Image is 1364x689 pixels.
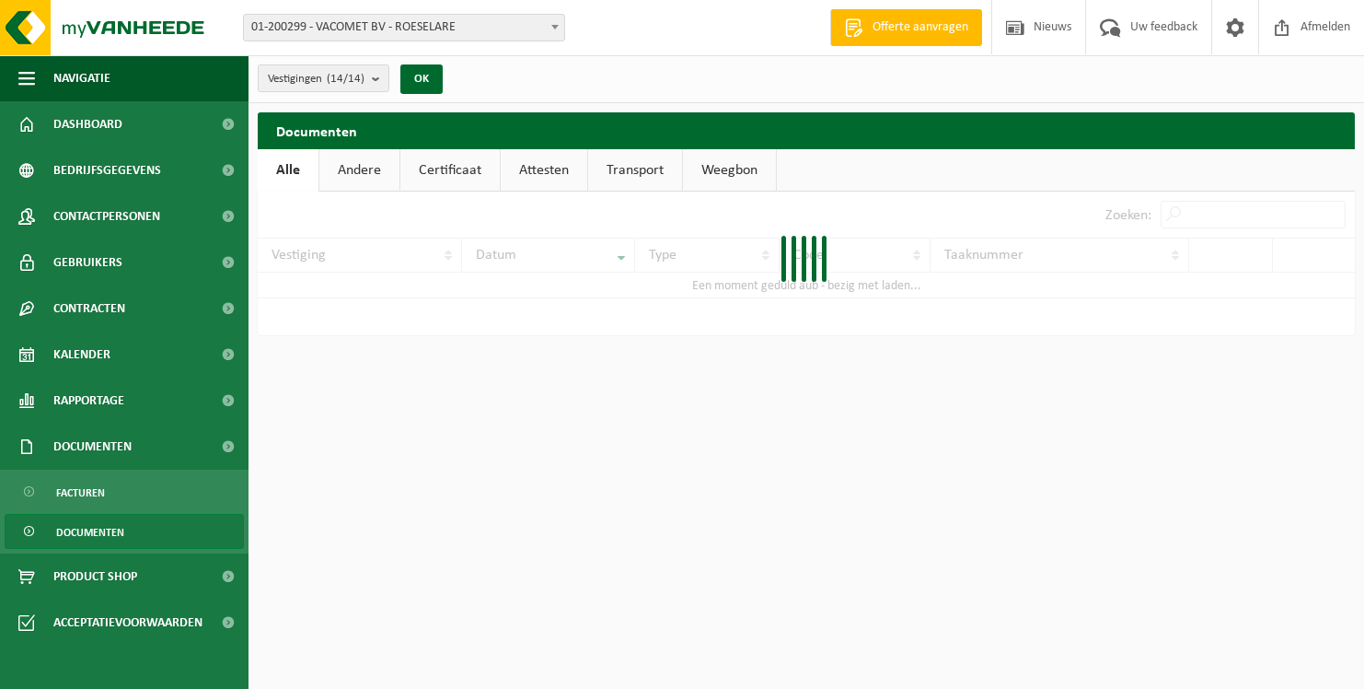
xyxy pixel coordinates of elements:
[56,475,105,510] span: Facturen
[830,9,982,46] a: Offerte aanvragen
[53,101,122,147] span: Dashboard
[56,515,124,550] span: Documenten
[258,112,1355,148] h2: Documenten
[53,239,122,286] span: Gebruikers
[53,147,161,193] span: Bedrijfsgegevens
[268,65,364,93] span: Vestigingen
[501,149,587,192] a: Attesten
[53,332,110,378] span: Kalender
[400,64,443,94] button: OK
[244,15,564,41] span: 01-200299 - VACOMET BV - ROESELARE
[588,149,682,192] a: Transport
[53,193,160,239] span: Contactpersonen
[868,18,973,37] span: Offerte aanvragen
[53,378,124,424] span: Rapportage
[5,514,244,549] a: Documenten
[683,149,776,192] a: Weegbon
[258,149,318,192] a: Alle
[53,286,125,332] span: Contracten
[53,554,137,600] span: Product Shop
[53,55,110,101] span: Navigatie
[400,149,500,192] a: Certificaat
[53,600,202,646] span: Acceptatievoorwaarden
[5,474,244,509] a: Facturen
[53,424,132,470] span: Documenten
[319,149,399,192] a: Andere
[258,64,389,92] button: Vestigingen(14/14)
[243,14,565,41] span: 01-200299 - VACOMET BV - ROESELARE
[327,73,364,85] count: (14/14)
